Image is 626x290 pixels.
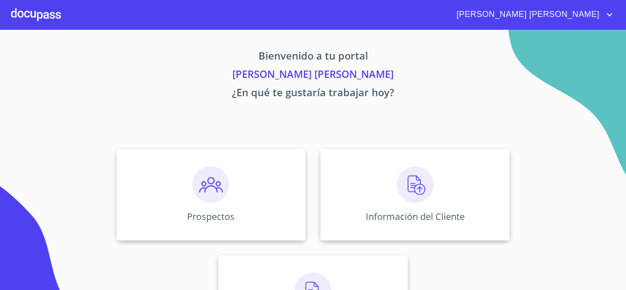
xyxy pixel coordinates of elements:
p: Información del Cliente [366,210,465,223]
p: Prospectos [187,210,235,223]
p: Bienvenido a tu portal [31,48,595,66]
p: [PERSON_NAME] [PERSON_NAME] [31,66,595,85]
span: [PERSON_NAME] [PERSON_NAME] [450,7,604,22]
button: account of current user [450,7,615,22]
img: carga.png [397,166,434,203]
p: ¿En qué te gustaría trabajar hoy? [31,85,595,103]
img: prospectos.png [192,166,229,203]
